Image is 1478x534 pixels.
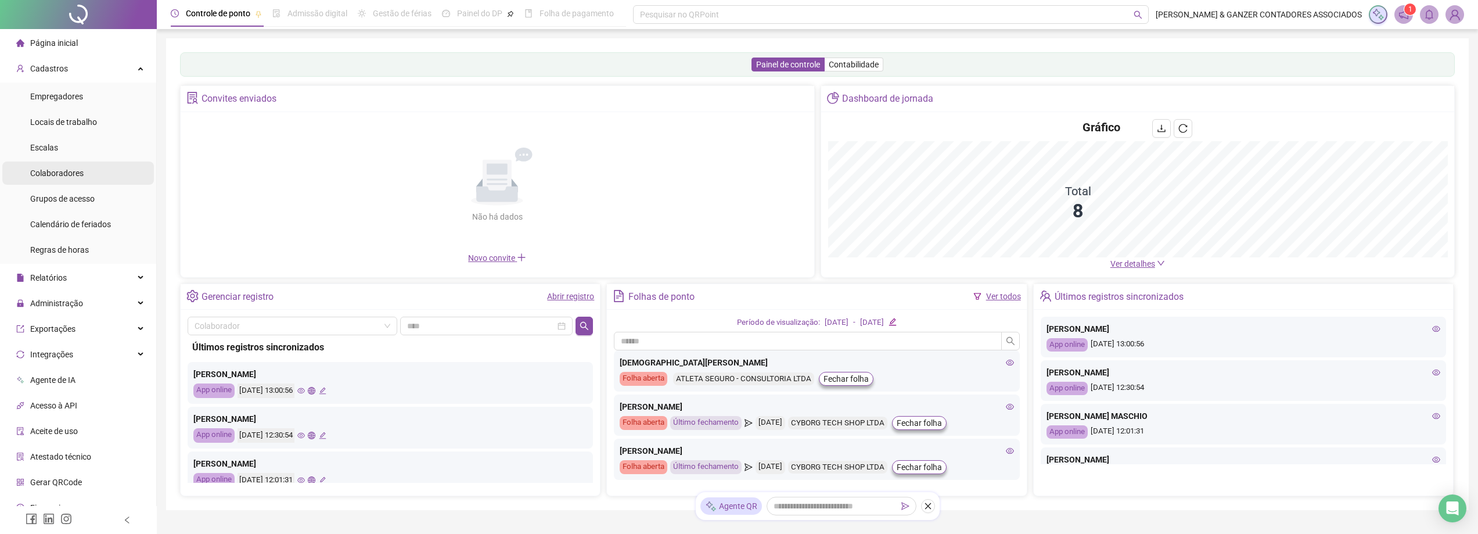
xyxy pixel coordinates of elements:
[889,318,896,325] span: edit
[737,317,820,329] div: Período de visualização:
[1398,9,1409,20] span: notification
[30,375,75,385] span: Agente de IA
[186,290,199,302] span: setting
[853,317,855,329] div: -
[30,324,75,334] span: Exportações
[1083,119,1120,135] h4: Gráfico
[1055,287,1184,307] div: Últimos registros sincronizados
[700,497,762,515] div: Agente QR
[1047,425,1088,439] div: App online
[745,416,752,430] span: send
[373,9,431,18] span: Gestão de férias
[842,89,933,109] div: Dashboard de jornada
[30,401,77,410] span: Acesso à API
[1157,259,1165,267] span: down
[186,9,250,18] span: Controle de ponto
[186,92,199,104] span: solution
[1110,259,1155,268] span: Ver detalhes
[319,432,326,439] span: edit
[819,372,873,386] button: Fechar folha
[1404,3,1416,15] sup: 1
[924,502,932,510] span: close
[193,428,235,443] div: App online
[670,460,742,474] div: Último fechamento
[16,504,24,512] span: dollar
[171,9,179,17] span: clock-circle
[1157,124,1166,133] span: download
[517,253,526,262] span: plus
[272,9,281,17] span: file-done
[442,9,450,17] span: dashboard
[238,473,294,488] div: [DATE] 12:01:31
[308,432,315,439] span: global
[1432,412,1440,420] span: eye
[30,452,91,461] span: Atestado técnico
[1006,359,1014,367] span: eye
[673,372,814,386] div: ATLETA SEGURO - CONSULTORIA LTDA
[901,502,909,510] span: send
[756,60,820,69] span: Painel de controle
[202,287,274,307] div: Gerenciar registro
[1047,338,1440,352] div: [DATE] 13:00:56
[788,461,887,474] div: CYBORG TECH SHOP LTDA
[1006,447,1014,455] span: eye
[1439,494,1466,522] div: Open Intercom Messenger
[756,416,785,430] div: [DATE]
[628,287,695,307] div: Folhas de ponto
[30,38,78,48] span: Página inicial
[1006,336,1015,346] span: search
[860,317,884,329] div: [DATE]
[30,117,97,127] span: Locais de trabalho
[986,292,1021,301] a: Ver todos
[238,428,294,443] div: [DATE] 12:30:54
[193,473,235,488] div: App online
[297,476,305,484] span: eye
[319,387,326,395] span: edit
[892,460,947,474] button: Fechar folha
[26,513,37,525] span: facebook
[30,503,68,513] span: Financeiro
[30,245,89,255] span: Regras de horas
[620,460,667,474] div: Folha aberta
[30,92,83,101] span: Empregadores
[255,10,262,17] span: pushpin
[193,457,587,470] div: [PERSON_NAME]
[1178,124,1188,133] span: reload
[1047,382,1088,395] div: App online
[193,368,587,381] div: [PERSON_NAME]
[30,427,78,436] span: Aceite de uso
[30,273,67,282] span: Relatórios
[30,220,111,229] span: Calendário de feriados
[973,292,981,300] span: filter
[358,9,366,17] span: sun
[897,417,942,429] span: Fechar folha
[297,387,305,395] span: eye
[202,89,276,109] div: Convites enviados
[16,274,24,282] span: file
[1408,5,1412,13] span: 1
[897,461,942,474] span: Fechar folha
[1047,425,1440,439] div: [DATE] 12:01:31
[16,325,24,333] span: export
[788,417,887,430] div: CYBORG TECH SHOP LTDA
[1047,322,1440,335] div: [PERSON_NAME]
[1047,410,1440,422] div: [PERSON_NAME] MASCHIO
[1047,382,1440,395] div: [DATE] 12:30:54
[1432,368,1440,377] span: eye
[1156,8,1362,21] span: [PERSON_NAME] & GANZER CONTADORES ASSOCIADOS
[540,9,614,18] span: Folha de pagamento
[468,253,526,263] span: Novo convite
[444,210,551,223] div: Não há dados
[1446,6,1463,23] img: 56124
[16,64,24,73] span: user-add
[823,372,869,385] span: Fechar folha
[192,340,588,354] div: Últimos registros sincronizados
[287,9,347,18] span: Admissão digital
[705,500,717,513] img: sparkle-icon.fc2bf0ac1784a2077858766a79e2daf3.svg
[193,384,235,398] div: App online
[16,478,24,486] span: qrcode
[507,10,514,17] span: pushpin
[1006,403,1014,411] span: eye
[1432,325,1440,333] span: eye
[620,400,1013,413] div: [PERSON_NAME]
